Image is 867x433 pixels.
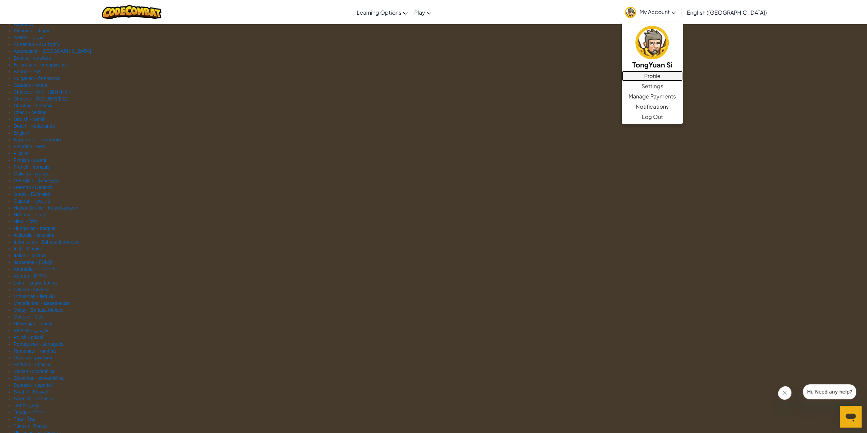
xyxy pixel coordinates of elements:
a: Indonesian - Bahasa Indonesia [14,239,79,245]
iframe: Message from company [798,384,862,403]
a: Czech - čeština [14,110,46,115]
a: Japanese - 日本語 [14,260,53,265]
a: Azerbaijani - [GEOGRAPHIC_DATA] [14,48,91,54]
a: Malay - Bahasa Melayu [14,307,63,313]
img: avatar [635,26,669,59]
a: Korean - 한국어 [14,273,48,279]
a: Macedonian - македонски [14,300,70,306]
a: TongYuan Si [622,25,683,71]
a: Bulgarian - български [14,76,60,81]
iframe: Button to launch messaging window [840,406,862,428]
a: Thai - ไทย [14,416,35,422]
a: Manage Payments [622,91,683,102]
a: Dutch - Nederlands [14,123,55,129]
a: Galician - galego [14,171,49,176]
a: Bengali - বাংলা [14,69,42,74]
a: Portuguese - português [14,341,63,347]
span: Learning Options [357,9,401,16]
a: English [14,130,29,136]
a: Swedish - svenska [14,396,53,401]
span: Play [414,9,425,16]
a: Settings [622,81,683,91]
a: Persian - ‎‫فارسی‬‎ [14,328,48,333]
span: My Account [639,8,676,15]
a: Albanian - shqipe [14,28,50,33]
a: Finnish - suomi [14,157,46,163]
a: Hungarian - magyar [14,226,56,231]
a: Log Out [622,112,683,122]
a: Slovak - slovenčina [14,369,55,374]
a: Spanish - español [14,382,52,388]
a: Maltese - Malti [14,314,45,320]
iframe: Close message [778,386,795,403]
a: Latvian - latviešu [14,287,49,292]
a: Irish - Gaeilge [14,246,43,251]
a: Greek - Ελληνικά [14,191,50,197]
a: German - Deutsch [14,185,52,190]
a: Hebrew - ‎‫עברית‬‎ [14,212,47,217]
a: Italian - italiano [14,253,46,258]
a: Gujarati - ગુજરાતી [14,198,50,204]
a: Lithuanian - lietuvių [14,294,55,299]
a: Kannada - ಕನ್ನಡ [14,266,56,272]
a: Tamil - தமிழ் [14,403,39,408]
a: Haitian Creole - kreyòl ayisyen [14,205,78,211]
img: avatar [625,7,636,18]
a: Armenian - Հայերէն [14,42,59,47]
a: Chinese - 中文 (繁體中文) [14,96,68,102]
a: Filipino [14,151,29,156]
a: Danish - dansk [14,117,45,122]
a: Romanian - română [14,348,56,354]
a: Learning Options [353,3,411,21]
a: Serbian - Српски [14,362,50,367]
a: Arabic - ‎‫العربية‬‎ [14,35,45,40]
a: Esperanto - esperanto [14,137,61,142]
a: Russian - русский [14,355,52,360]
a: Chinese - 中文（简体中文） [14,89,74,95]
a: Norwegian - norsk [14,321,52,326]
a: Slovenian - slovenščina [14,375,64,381]
a: Swahili - Kiswahili [14,389,51,395]
a: Croatian - hrvatski [14,103,52,108]
a: Latin - Lingua Latina [14,280,57,285]
a: Icelandic - íslenska [14,232,54,238]
a: Hindi - हिन्दी [14,219,37,224]
a: Turkish - Türkçe [14,423,48,429]
a: Basque - euskara [14,55,51,61]
a: English ([GEOGRAPHIC_DATA]) [683,3,770,21]
h5: TongYuan Si [629,59,676,70]
span: English ([GEOGRAPHIC_DATA]) [687,9,767,16]
a: Play [411,3,435,21]
a: Polish - polski [14,335,43,340]
img: CodeCombat logo [102,5,161,19]
a: French - français [14,164,49,170]
a: Georgian - ქართული [14,178,60,183]
a: Belarusian - беларуская [14,62,66,67]
a: Notifications [622,102,683,112]
a: Telugu - తెలుగు [14,409,46,415]
a: Profile [622,71,683,81]
a: Catalan - català [14,82,47,88]
span: Notifications [636,103,669,111]
a: Estonian - eesti [14,144,47,149]
a: My Account [621,1,679,23]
